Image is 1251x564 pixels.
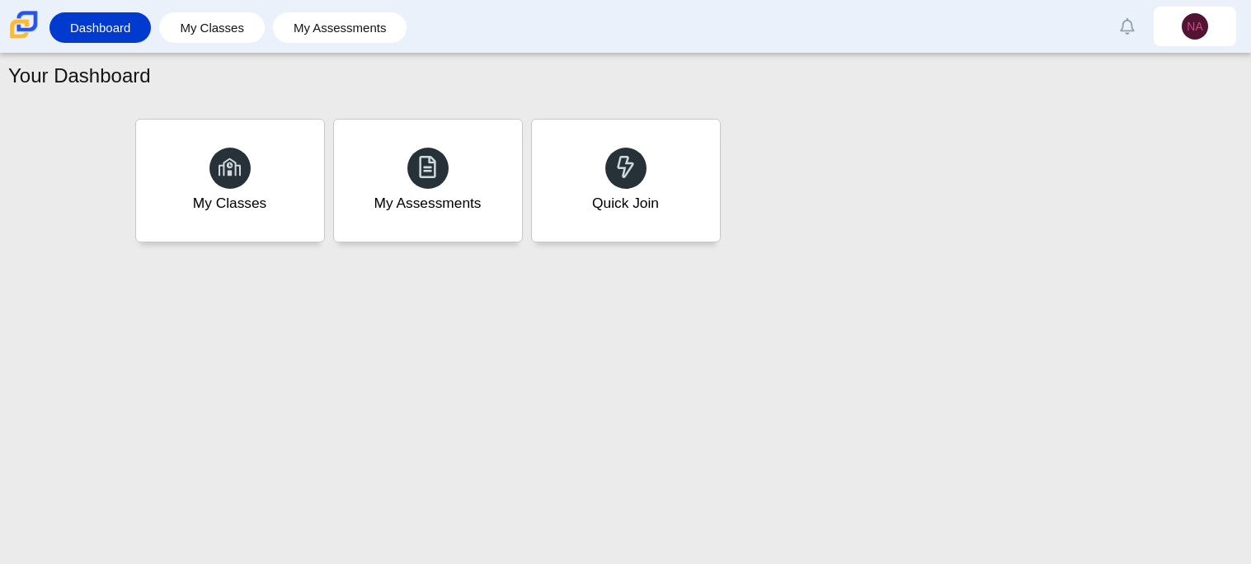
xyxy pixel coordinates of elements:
a: Carmen School of Science & Technology [7,31,41,45]
div: My Assessments [374,193,482,214]
img: Carmen School of Science & Technology [7,7,41,42]
div: Quick Join [592,193,659,214]
h1: Your Dashboard [8,62,151,90]
span: NA [1187,21,1202,32]
a: Quick Join [531,119,721,242]
a: My Classes [167,12,256,43]
div: My Classes [193,193,267,214]
a: Alerts [1109,8,1145,45]
a: My Classes [135,119,325,242]
a: Dashboard [58,12,143,43]
a: My Assessments [333,119,523,242]
a: NA [1154,7,1236,46]
a: My Assessments [281,12,399,43]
